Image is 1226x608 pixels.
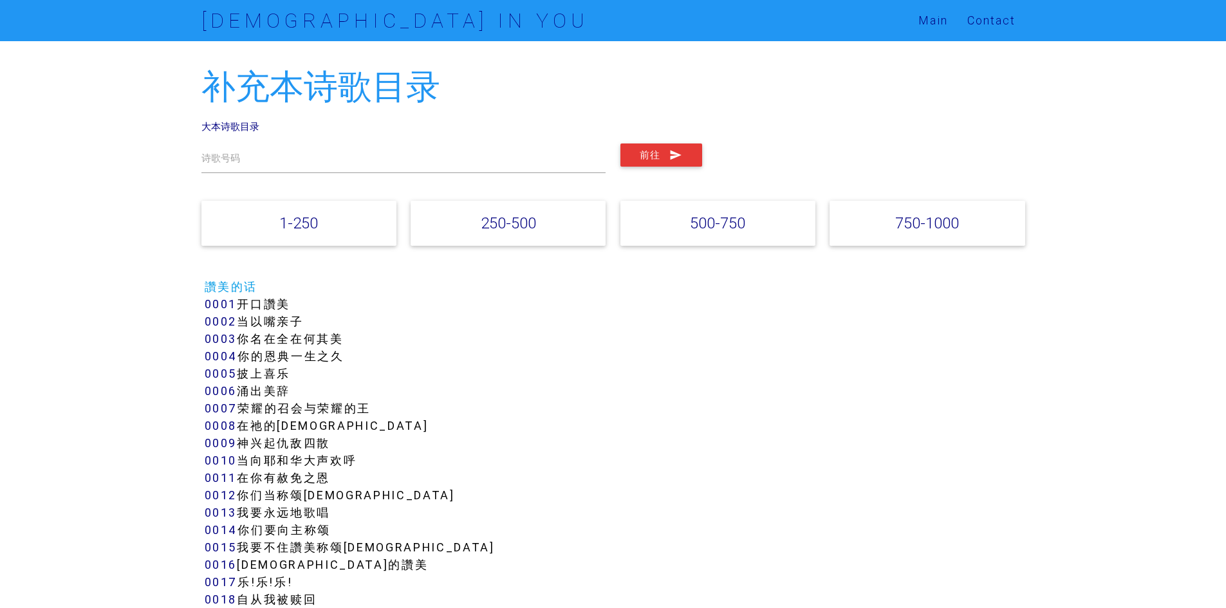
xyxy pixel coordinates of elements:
a: 0011 [205,470,237,485]
a: 500-750 [690,214,745,232]
a: 0010 [205,453,237,468]
h2: 补充本诗歌目录 [201,68,1025,106]
a: 0007 [205,401,238,416]
a: 0013 [205,505,237,520]
a: 1-250 [279,214,318,232]
a: 讚美的话 [205,279,258,294]
a: 0008 [205,418,237,433]
a: 0004 [205,349,238,364]
button: 前往 [620,143,702,167]
a: 750-1000 [895,214,959,232]
a: 0009 [205,436,237,450]
a: 0017 [205,575,238,589]
a: 0002 [205,314,237,329]
a: 0001 [205,297,237,311]
a: 0014 [205,522,238,537]
a: 0003 [205,331,237,346]
a: 250-500 [481,214,536,232]
a: 大本诗歌目录 [201,120,259,133]
a: 0012 [205,488,237,502]
a: 0016 [205,557,237,572]
a: 0005 [205,366,237,381]
a: 0015 [205,540,237,555]
a: 0018 [205,592,237,607]
label: 诗歌号码 [201,151,240,166]
a: 0006 [205,383,237,398]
